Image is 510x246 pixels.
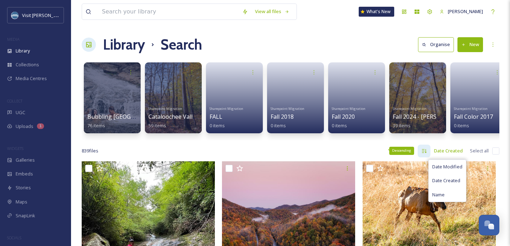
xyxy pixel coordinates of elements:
span: Fall 2018 [271,113,294,121]
span: Maps [16,199,27,205]
span: 39 items [393,122,411,129]
span: Sharepoint Migration [148,106,182,111]
div: Date Created [430,144,466,158]
span: Embeds [16,170,33,177]
span: Stories [16,184,31,191]
button: Organise [418,37,454,52]
span: WIDGETS [7,146,23,151]
span: Uploads [16,123,33,130]
h1: Search [161,34,202,55]
a: Library [103,34,145,55]
div: Descending [389,147,414,155]
span: SOCIALS [7,235,21,240]
span: Sharepoint Migration [332,106,365,111]
span: Library [16,47,30,54]
span: Cataloochee Valley - Fall [148,113,212,121]
span: COLLECT [7,98,22,104]
input: Search your library [98,4,239,19]
span: Sharepoint Migration [271,106,304,111]
span: MEDIA [7,37,20,42]
span: 76 items [87,122,105,129]
span: Date Modified [432,163,462,170]
a: View all files [251,5,293,18]
span: 0 items [210,122,225,129]
span: Sharepoint Migration [210,106,243,111]
span: Visit [PERSON_NAME] [22,12,67,18]
span: Name [432,191,445,198]
button: Open Chat [479,215,499,235]
span: 0 items [454,122,469,129]
a: Organise [418,37,457,52]
span: [PERSON_NAME] [448,8,483,15]
span: Sharepoint Migration [393,106,427,111]
a: [PERSON_NAME] [436,5,487,18]
a: Bubbling [GEOGRAPHIC_DATA]76 items [87,113,170,129]
span: Collections [16,61,39,68]
span: SnapLink [16,212,35,219]
span: Fall 2020 [332,113,355,121]
span: Bubbling [GEOGRAPHIC_DATA] [87,113,170,121]
span: 59 items [148,122,166,129]
span: Fall Color 2017 [454,113,493,121]
span: Sharepoint Migration [454,106,488,111]
span: UGC [16,109,25,116]
a: Sharepoint MigrationFall 20200 items [332,105,365,129]
span: Date Created [432,177,460,184]
span: 0 items [332,122,347,129]
button: New [457,37,483,52]
span: Select all [470,147,489,154]
span: 839 file s [82,147,98,154]
a: Sharepoint MigrationFall Color 20170 items [454,105,493,129]
a: Sharepoint MigrationFALL0 items [210,105,243,129]
a: What's New [359,7,394,17]
span: Media Centres [16,75,47,82]
div: Filters [384,144,411,158]
a: Sharepoint MigrationCataloochee Valley - Fall59 items [148,105,212,129]
img: images.png [11,12,18,19]
span: Galleries [16,157,35,163]
div: 1 [37,123,44,129]
span: 0 items [271,122,286,129]
a: Sharepoint MigrationFall 20180 items [271,105,304,129]
span: FALL [210,113,222,121]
